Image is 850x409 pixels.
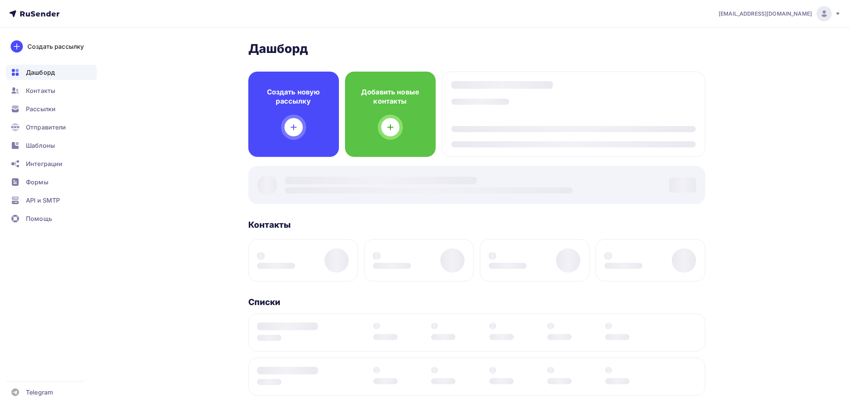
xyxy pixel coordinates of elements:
[26,196,60,205] span: API и SMTP
[26,388,53,397] span: Telegram
[248,41,705,56] h2: Дашборд
[26,86,55,95] span: Контакты
[26,214,52,223] span: Помощь
[6,138,97,153] a: Шаблоны
[6,83,97,98] a: Контакты
[27,42,84,51] div: Создать рассылку
[26,159,62,168] span: Интеграции
[357,88,423,106] h4: Добавить новые контакты
[26,177,48,187] span: Формы
[6,120,97,135] a: Отправители
[6,101,97,117] a: Рассылки
[719,10,812,18] span: [EMAIL_ADDRESS][DOMAIN_NAME]
[6,174,97,190] a: Формы
[26,104,56,113] span: Рассылки
[719,6,841,21] a: [EMAIL_ADDRESS][DOMAIN_NAME]
[260,88,327,106] h4: Создать новую рассылку
[26,123,66,132] span: Отправители
[26,68,55,77] span: Дашборд
[26,141,55,150] span: Шаблоны
[6,65,97,80] a: Дашборд
[248,297,281,307] h3: Списки
[248,219,291,230] h3: Контакты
